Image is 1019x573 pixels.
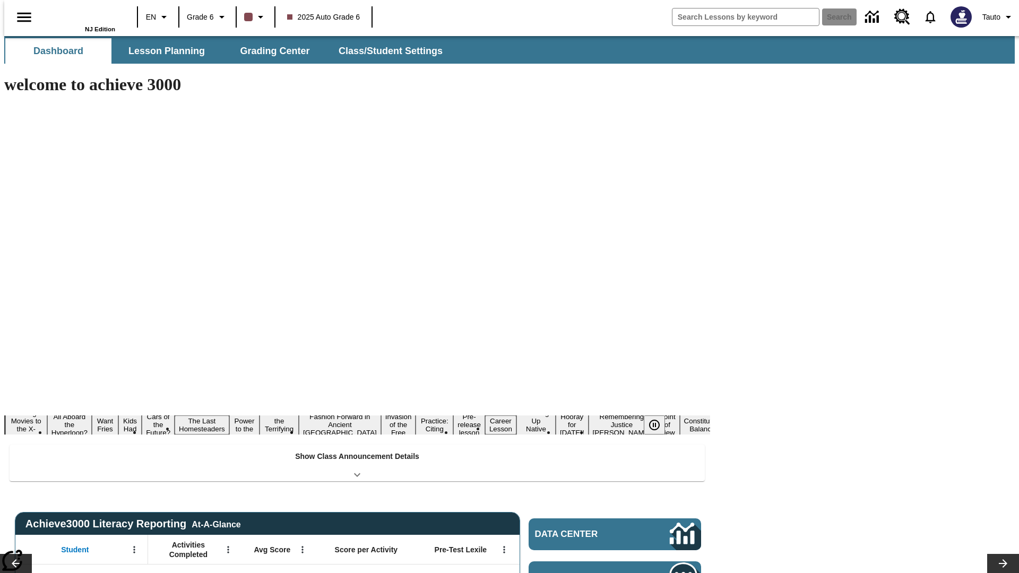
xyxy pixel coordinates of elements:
h1: welcome to achieve 3000 [4,75,710,94]
button: Slide 3 Do You Want Fries With That? [92,400,118,450]
button: Pause [644,415,665,435]
button: Open side menu [8,2,40,33]
button: Slide 13 Career Lesson [485,415,516,435]
div: Pause [644,415,676,435]
button: Class/Student Settings [330,38,451,64]
button: Slide 14 Cooking Up Native Traditions [516,407,556,442]
span: Avg Score [254,545,290,554]
button: Language: EN, Select a language [141,7,175,27]
button: Slide 5 Cars of the Future? [142,411,175,438]
button: Slide 7 Solar Power to the People [229,407,260,442]
span: 2025 Auto Grade 6 [287,12,360,23]
span: Achieve3000 Literacy Reporting [25,518,241,530]
span: Grade 6 [187,12,214,23]
a: Data Center [859,3,888,32]
a: Notifications [917,3,944,31]
button: Lesson Planning [114,38,220,64]
p: Show Class Announcement Details [295,451,419,462]
button: Class color is dark brown. Change class color [240,7,271,27]
span: EN [146,12,156,23]
button: Open Menu [496,542,512,558]
button: Lesson carousel, Next [987,554,1019,573]
button: Open Menu [220,542,236,558]
input: search field [672,8,819,25]
span: NJ Edition [85,26,115,32]
button: Slide 12 Pre-release lesson [453,411,485,438]
button: Slide 4 Dirty Jobs Kids Had To Do [118,400,142,450]
div: Home [46,4,115,32]
span: Student [61,545,89,554]
button: Slide 9 Fashion Forward in Ancient Rome [299,411,381,438]
button: Slide 11 Mixed Practice: Citing Evidence [416,407,453,442]
button: Dashboard [5,38,111,64]
button: Select a new avatar [944,3,978,31]
div: SubNavbar [4,38,452,64]
button: Grading Center [222,38,328,64]
button: Slide 1 Taking Movies to the X-Dimension [5,407,47,442]
span: Data Center [535,529,634,540]
div: Show Class Announcement Details [10,445,705,481]
span: Activities Completed [153,540,223,559]
button: Slide 15 Hooray for Constitution Day! [556,411,589,438]
button: Slide 8 Attack of the Terrifying Tomatoes [260,407,299,442]
button: Grade: Grade 6, Select a grade [183,7,232,27]
button: Slide 2 All Aboard the Hyperloop? [47,411,92,438]
span: Tauto [982,12,1000,23]
button: Open Menu [126,542,142,558]
span: Score per Activity [335,545,398,554]
span: Pre-Test Lexile [435,545,487,554]
div: SubNavbar [4,36,1015,64]
button: Slide 10 The Invasion of the Free CD [381,403,416,446]
img: Avatar [951,6,972,28]
a: Resource Center, Will open in new tab [888,3,917,31]
a: Home [46,5,115,26]
a: Data Center [529,518,701,550]
button: Slide 18 The Constitution's Balancing Act [680,407,731,442]
div: At-A-Glance [192,518,240,529]
button: Slide 16 Remembering Justice O'Connor [589,411,655,438]
button: Open Menu [295,542,310,558]
button: Slide 6 The Last Homesteaders [175,415,229,435]
button: Profile/Settings [978,7,1019,27]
